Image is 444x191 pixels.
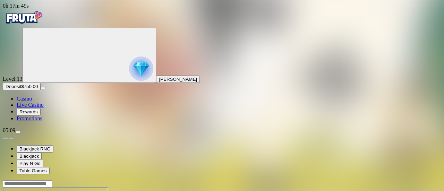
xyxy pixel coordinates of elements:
span: Table Games [19,168,47,173]
span: [PERSON_NAME] [159,77,197,82]
button: menu [15,131,21,133]
button: Blackjack [17,153,42,160]
span: Blackjack RNG [19,146,51,151]
span: $750.00 [21,84,38,89]
a: Live Casino [17,102,44,108]
button: reward progress [22,28,156,83]
span: 05:09 [3,127,15,133]
button: Table Games [17,167,50,174]
span: Level 13 [3,76,22,82]
a: Casino [17,96,32,102]
span: Deposit [6,84,21,89]
span: Rewards [19,109,38,114]
span: user session time [3,3,29,9]
button: Blackjack RNG [17,145,53,153]
span: Blackjack [19,154,39,159]
button: prev slide [3,137,8,139]
nav: Main menu [3,96,441,122]
img: reward progress [129,57,153,81]
button: Depositplus icon$750.00 [3,83,41,90]
span: Play N Go [19,161,41,166]
img: Fruta [3,9,44,26]
button: Play N Go [17,160,43,167]
button: next slide [8,137,14,139]
button: [PERSON_NAME] [156,76,200,83]
button: Rewards [17,108,41,115]
a: Fruta [3,21,44,27]
input: Search [3,180,52,187]
a: Promotions [17,115,42,121]
nav: Primary [3,9,441,122]
button: menu [41,87,46,89]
